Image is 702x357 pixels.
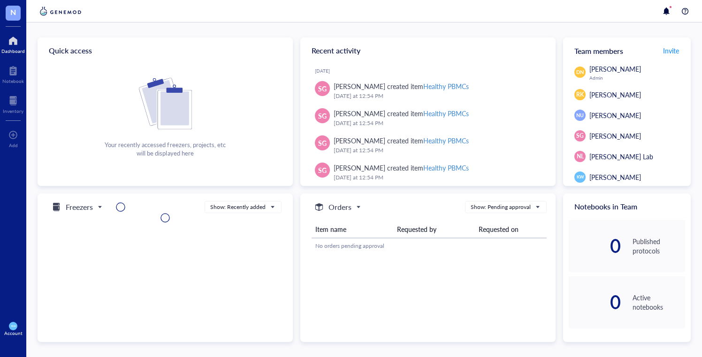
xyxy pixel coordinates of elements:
[663,46,679,55] span: Invite
[423,109,469,118] div: Healthy PBMCs
[318,111,327,121] span: SG
[423,82,469,91] div: Healthy PBMCs
[308,159,548,186] a: SG[PERSON_NAME] created itemHealthy PBMCs[DATE] at 12:54 PM
[569,238,621,253] div: 0
[210,203,266,211] div: Show: Recently added
[334,135,469,146] div: [PERSON_NAME] created item
[318,165,327,175] span: SG
[334,108,469,119] div: [PERSON_NAME] created item
[4,330,23,336] div: Account
[589,172,641,182] span: [PERSON_NAME]
[423,136,469,145] div: Healthy PBMCs
[569,295,621,310] div: 0
[475,221,547,238] th: Requested on
[563,193,691,220] div: Notebooks in Team
[334,81,469,91] div: [PERSON_NAME] created item
[300,37,556,64] div: Recent activity
[589,90,641,99] span: [PERSON_NAME]
[471,203,531,211] div: Show: Pending approval
[3,93,23,114] a: Inventory
[315,68,548,74] div: [DATE]
[589,131,641,141] span: [PERSON_NAME]
[633,237,685,255] div: Published protocols
[315,242,543,250] div: No orders pending approval
[2,63,24,84] a: Notebook
[318,83,327,94] span: SG
[11,324,15,327] span: KW
[1,48,25,54] div: Dashboard
[589,64,641,74] span: [PERSON_NAME]
[563,37,691,64] div: Team members
[10,6,16,18] span: N
[577,152,584,161] span: NL
[423,163,469,172] div: Healthy PBMCs
[393,221,475,238] th: Requested by
[589,75,685,81] div: Admin
[308,132,548,159] a: SG[PERSON_NAME] created itemHealthy PBMCs[DATE] at 12:54 PM
[576,174,584,180] span: KW
[66,201,93,213] h5: Freezers
[139,78,192,129] img: Cf+DiIyRRx+BTSbnYhsZzE9to3+AfuhVxcka4spAAAAAElFTkSuQmCC
[576,90,584,99] span: RK
[38,6,84,17] img: genemod-logo
[308,104,548,132] a: SG[PERSON_NAME] created itemHealthy PBMCs[DATE] at 12:54 PM
[576,132,584,140] span: SG
[318,138,327,148] span: SG
[38,37,293,64] div: Quick access
[328,201,351,213] h5: Orders
[105,141,225,157] div: Your recently accessed freezers, projects, etc will be displayed here
[9,142,18,148] div: Add
[334,119,541,128] div: [DATE] at 12:54 PM
[576,112,584,119] span: NU
[633,293,685,312] div: Active notebooks
[589,152,653,161] span: [PERSON_NAME] Lab
[589,111,641,120] span: [PERSON_NAME]
[2,78,24,84] div: Notebook
[308,77,548,104] a: SG[PERSON_NAME] created itemHealthy PBMCs[DATE] at 12:54 PM
[3,108,23,114] div: Inventory
[312,221,393,238] th: Item name
[576,68,584,76] span: DN
[334,91,541,101] div: [DATE] at 12:54 PM
[1,33,25,54] a: Dashboard
[663,43,679,58] button: Invite
[334,146,541,155] div: [DATE] at 12:54 PM
[334,163,469,173] div: [PERSON_NAME] created item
